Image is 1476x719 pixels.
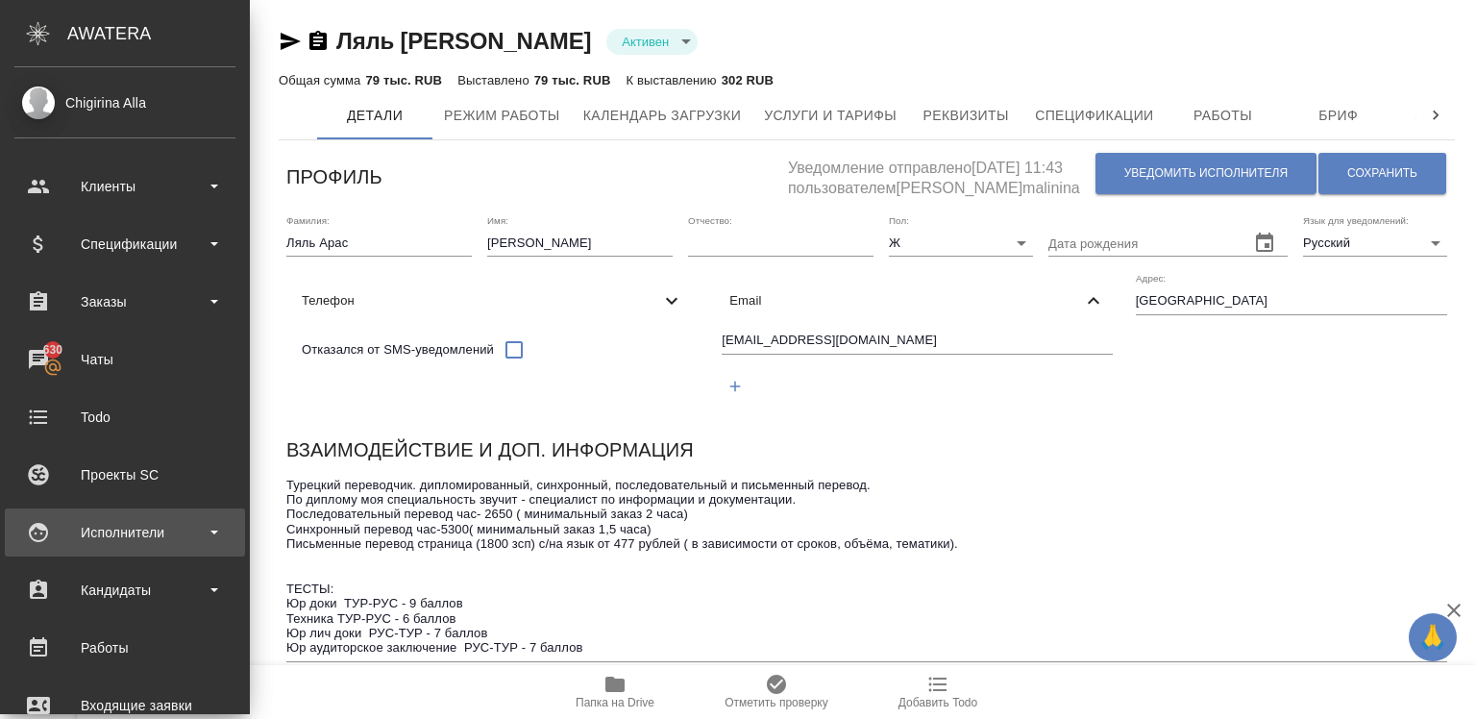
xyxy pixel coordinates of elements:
a: Ляль [PERSON_NAME] [336,28,591,54]
div: Ж [889,230,1033,257]
label: Язык для уведомлений: [1303,215,1409,225]
span: Детали [329,104,421,128]
a: 630Чаты [5,335,245,384]
label: Отчество: [688,215,732,225]
div: Русский [1303,230,1447,257]
span: Добавить Todo [898,696,977,709]
div: Телефон [286,280,699,322]
button: Добавить Todo [857,665,1019,719]
p: 79 тыс. RUB [534,73,611,87]
h5: Уведомление отправлено [DATE] 11:43 пользователем [PERSON_NAME]malinina [788,148,1095,199]
button: Сохранить [1318,153,1446,194]
div: Клиенты [14,172,235,201]
button: Скопировать ссылку для ЯМессенджера [279,30,302,53]
div: Кандидаты [14,576,235,605]
span: Режим работы [444,104,560,128]
div: Email [714,280,1119,322]
button: 🙏 [1409,613,1457,661]
span: 🙏 [1416,617,1449,657]
a: Todo [5,393,245,441]
div: Работы [14,633,235,662]
p: 79 тыс. RUB [365,73,442,87]
span: Отказался от SMS-уведомлений [302,340,494,359]
div: Todo [14,403,235,432]
span: Бриф [1292,104,1385,128]
div: Проекты SC [14,460,235,489]
button: Добавить [715,367,754,407]
div: Чаты [14,345,235,374]
label: Пол: [889,215,909,225]
div: Спецификации [14,230,235,259]
span: Отметить проверку [725,696,827,709]
span: Работы [1177,104,1269,128]
h6: Профиль [286,161,382,192]
textarea: Турецкий переводчик. дипломированный, синхронный, последовательный и письменный перевод. По дипло... [286,478,1447,656]
div: Заказы [14,287,235,316]
span: Сохранить [1347,165,1417,182]
label: Имя: [487,215,508,225]
button: Активен [616,34,675,50]
span: Телефон [302,291,660,310]
a: Работы [5,624,245,672]
button: Уведомить исполнителя [1095,153,1316,194]
span: Уведомить исполнителя [1124,165,1288,182]
div: Исполнители [14,518,235,547]
div: Активен [606,29,698,55]
a: Проекты SC [5,451,245,499]
span: Услуги и тарифы [764,104,897,128]
p: Общая сумма [279,73,365,87]
span: Спецификации [1035,104,1153,128]
p: 302 RUB [722,73,774,87]
label: Фамилия: [286,215,330,225]
button: Скопировать ссылку [307,30,330,53]
span: Email [729,291,1081,310]
div: Chigirina Alla [14,92,235,113]
span: Календарь загрузки [583,104,742,128]
span: Папка на Drive [576,696,654,709]
h6: Взаимодействие и доп. информация [286,434,694,465]
label: Адрес: [1136,274,1166,284]
p: К выставлению [626,73,721,87]
span: Реквизиты [920,104,1012,128]
span: 630 [32,340,75,359]
div: AWATERA [67,14,250,53]
button: Отметить проверку [696,665,857,719]
p: Выставлено [457,73,534,87]
button: Папка на Drive [534,665,696,719]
